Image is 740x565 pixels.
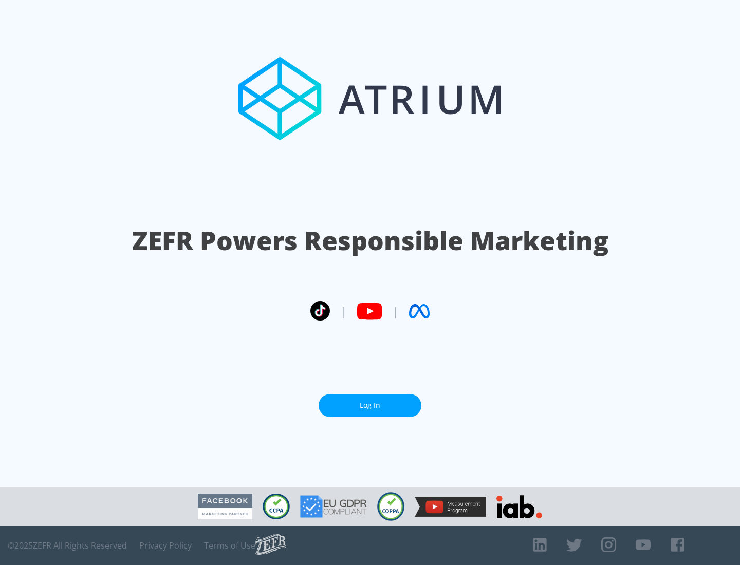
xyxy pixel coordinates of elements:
h1: ZEFR Powers Responsible Marketing [132,223,608,258]
span: | [393,304,399,319]
img: IAB [496,495,542,518]
img: Facebook Marketing Partner [198,494,252,520]
img: CCPA Compliant [263,494,290,519]
span: © 2025 ZEFR All Rights Reserved [8,540,127,551]
a: Log In [319,394,421,417]
a: Privacy Policy [139,540,192,551]
span: | [340,304,346,319]
img: YouTube Measurement Program [415,497,486,517]
img: COPPA Compliant [377,492,404,521]
img: GDPR Compliant [300,495,367,518]
a: Terms of Use [204,540,255,551]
